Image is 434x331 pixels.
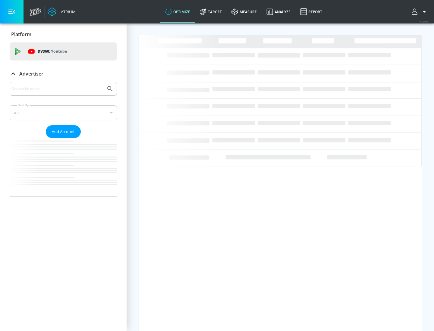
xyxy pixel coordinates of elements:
a: Target [195,1,227,23]
div: Platform [10,26,117,43]
p: Platform [11,31,31,38]
p: Advertiser [19,70,43,77]
a: Analyze [262,1,295,23]
button: Add Account [46,125,81,138]
div: DV360: Youtube [10,42,117,60]
p: DV360: [38,48,67,55]
a: measure [227,1,262,23]
nav: list of Advertiser [10,138,117,196]
div: Atrium [58,9,76,14]
a: Atrium [48,7,76,16]
span: Add Account [52,128,75,135]
div: A-Z [10,105,117,120]
label: Sort By [17,103,30,107]
span: v 4.19.0 [420,20,428,23]
a: Report [295,1,327,23]
div: Advertiser [10,65,117,82]
div: Advertiser [10,82,117,196]
input: Search by name [12,85,103,93]
a: optimize [160,1,195,23]
p: Youtube [51,48,67,54]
